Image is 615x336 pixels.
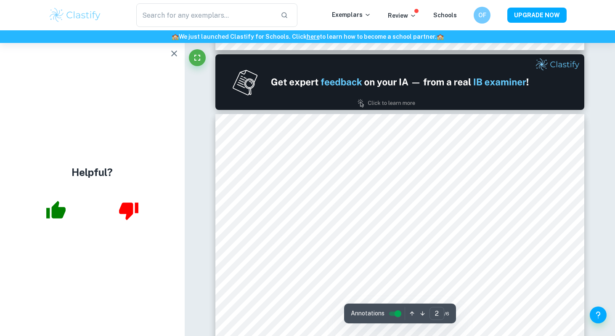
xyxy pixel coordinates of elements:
h4: Helpful? [72,165,113,180]
button: UPGRADE NOW [507,8,567,23]
h6: OF [477,11,487,20]
a: here [307,33,320,40]
button: Fullscreen [189,49,206,66]
img: Ad [215,54,584,110]
img: Clastify logo [48,7,102,24]
button: Help and Feedback [590,307,607,323]
p: Exemplars [332,10,371,19]
input: Search for any exemplars... [136,3,274,27]
a: Schools [433,12,457,19]
span: 🏫 [172,33,179,40]
p: Review [388,11,416,20]
span: Annotations [351,309,384,318]
button: OF [474,7,490,24]
span: 🏫 [437,33,444,40]
h6: We just launched Clastify for Schools. Click to learn how to become a school partner. [2,32,613,41]
span: / 6 [444,310,449,317]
